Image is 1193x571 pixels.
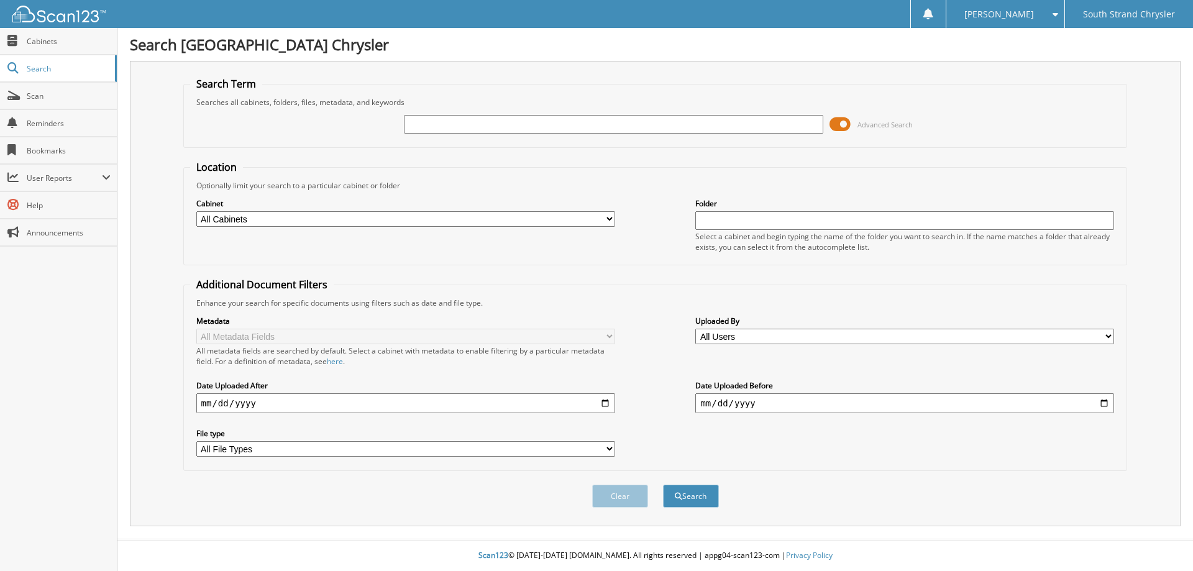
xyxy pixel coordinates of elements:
[327,356,343,367] a: here
[27,200,111,211] span: Help
[27,118,111,129] span: Reminders
[27,91,111,101] span: Scan
[663,485,719,508] button: Search
[1083,11,1175,18] span: South Strand Chrysler
[1131,511,1193,571] iframe: Chat Widget
[695,393,1114,413] input: end
[786,550,833,560] a: Privacy Policy
[190,180,1121,191] div: Optionally limit your search to a particular cabinet or folder
[27,173,102,183] span: User Reports
[190,97,1121,107] div: Searches all cabinets, folders, files, metadata, and keywords
[190,77,262,91] legend: Search Term
[196,428,615,439] label: File type
[695,198,1114,209] label: Folder
[478,550,508,560] span: Scan123
[27,227,111,238] span: Announcements
[196,380,615,391] label: Date Uploaded After
[695,231,1114,252] div: Select a cabinet and begin typing the name of the folder you want to search in. If the name match...
[196,198,615,209] label: Cabinet
[27,63,109,74] span: Search
[196,393,615,413] input: start
[190,298,1121,308] div: Enhance your search for specific documents using filters such as date and file type.
[964,11,1034,18] span: [PERSON_NAME]
[695,380,1114,391] label: Date Uploaded Before
[196,316,615,326] label: Metadata
[190,160,243,174] legend: Location
[695,316,1114,326] label: Uploaded By
[592,485,648,508] button: Clear
[27,36,111,47] span: Cabinets
[190,278,334,291] legend: Additional Document Filters
[117,541,1193,571] div: © [DATE]-[DATE] [DOMAIN_NAME]. All rights reserved | appg04-scan123-com |
[857,120,913,129] span: Advanced Search
[12,6,106,22] img: scan123-logo-white.svg
[27,145,111,156] span: Bookmarks
[130,34,1181,55] h1: Search [GEOGRAPHIC_DATA] Chrysler
[196,345,615,367] div: All metadata fields are searched by default. Select a cabinet with metadata to enable filtering b...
